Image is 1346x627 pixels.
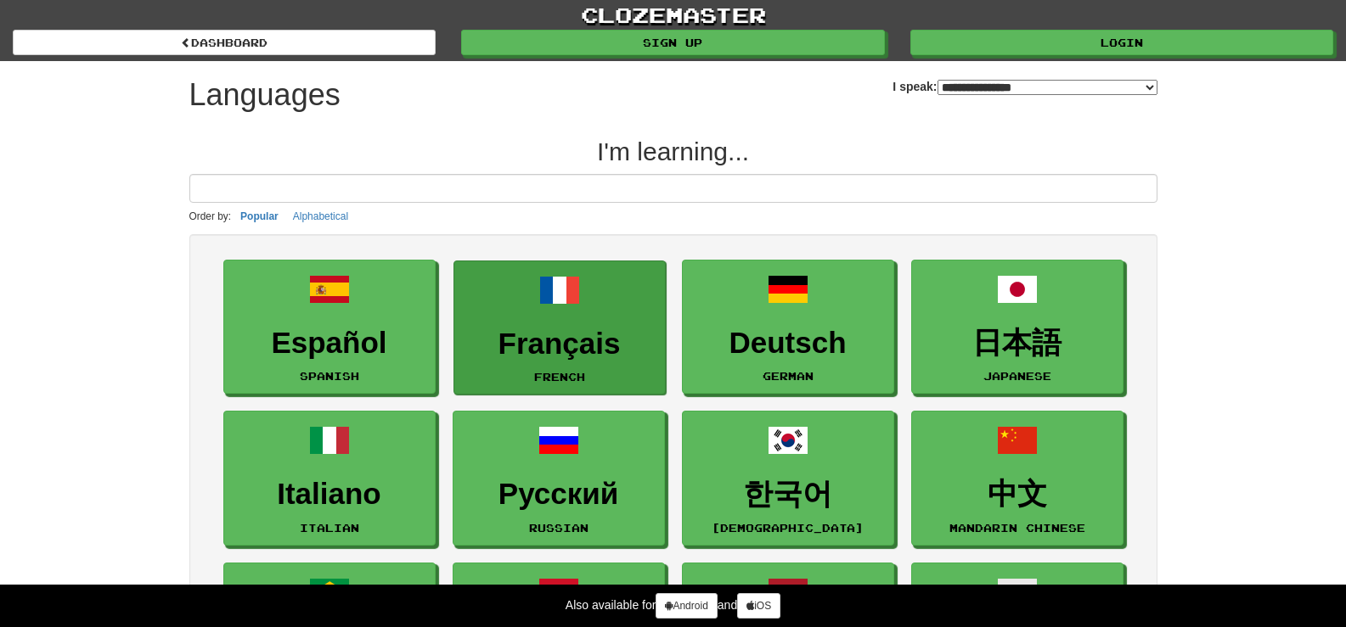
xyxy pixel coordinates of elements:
h3: 日本語 [921,327,1114,360]
a: Sign up [461,30,884,55]
a: 日本語Japanese [911,260,1124,395]
h3: Italiano [233,478,426,511]
a: Login [910,30,1333,55]
a: Android [656,593,717,619]
a: dashboard [13,30,436,55]
h3: Español [233,327,426,360]
button: Popular [235,207,284,226]
a: FrançaisFrench [453,260,666,395]
h3: 한국어 [691,478,885,511]
h1: Languages [189,78,341,112]
h2: I'm learning... [189,137,1157,165]
button: Alphabetical [288,207,353,226]
h3: Deutsch [691,327,885,360]
a: DeutschGerman [682,260,894,395]
small: Japanese [983,370,1051,382]
small: Mandarin Chinese [949,522,1085,534]
h3: Français [463,327,656,361]
h3: Русский [462,478,656,511]
small: Spanish [300,370,359,382]
h3: 中文 [921,478,1114,511]
small: [DEMOGRAPHIC_DATA] [712,522,864,534]
small: German [763,370,814,382]
a: iOS [737,593,780,619]
select: I speak: [938,80,1157,95]
small: Order by: [189,210,232,222]
label: I speak: [893,78,1157,95]
small: Italian [300,522,359,534]
a: EspañolSpanish [223,260,436,395]
a: 中文Mandarin Chinese [911,411,1124,546]
small: Russian [529,522,589,534]
a: ItalianoItalian [223,411,436,546]
a: 한국어[DEMOGRAPHIC_DATA] [682,411,894,546]
small: French [534,371,585,383]
a: РусскийRussian [453,411,665,546]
